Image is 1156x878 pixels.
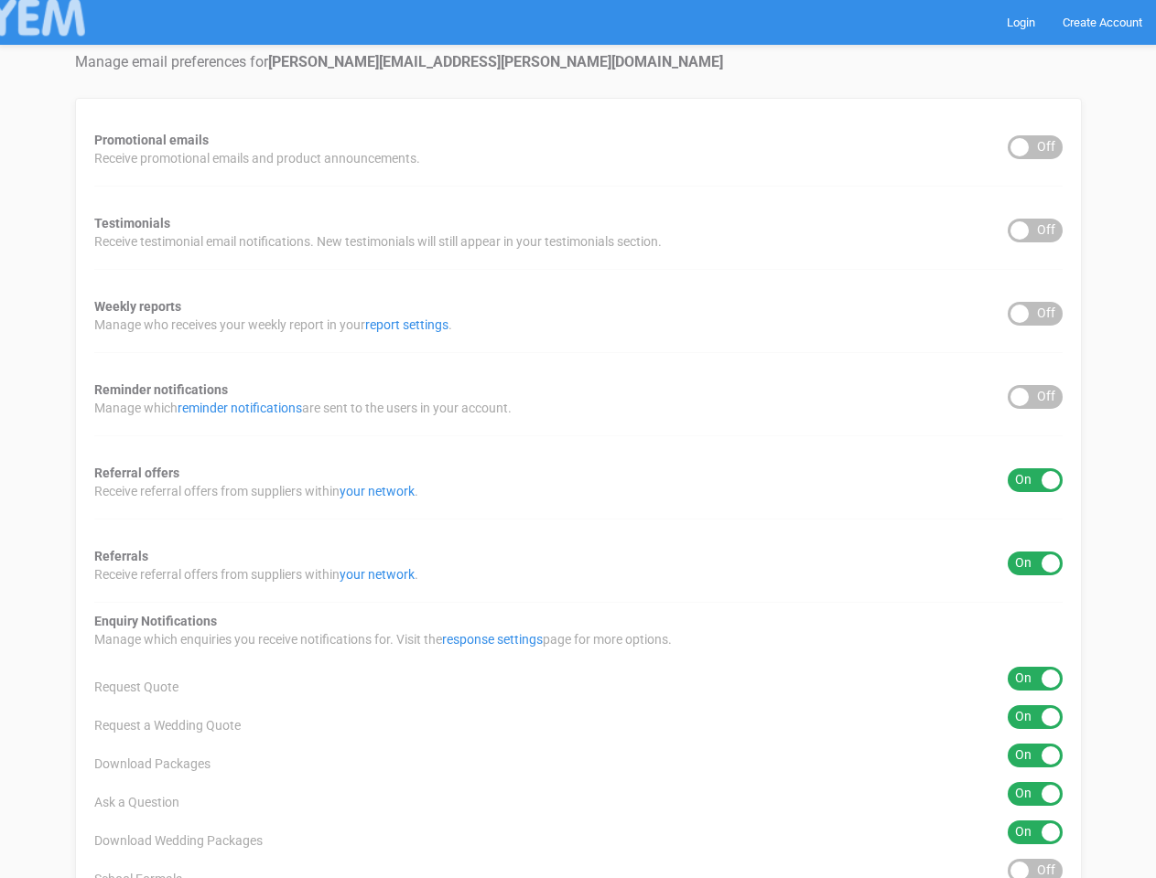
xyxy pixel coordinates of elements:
[94,133,209,147] strong: Promotional emails
[94,630,672,648] span: Manage which enquiries you receive notifications for. Visit the page for more options.
[268,53,723,70] strong: [PERSON_NAME][EMAIL_ADDRESS][PERSON_NAME][DOMAIN_NAME]
[178,401,302,415] a: reminder notifications
[94,216,170,230] strong: Testimonials
[75,54,1082,70] h4: Manage email preferences for
[94,149,420,167] span: Receive promotional emails and product announcements.
[94,232,662,251] span: Receive testimonial email notifications. New testimonials will still appear in your testimonials ...
[94,399,512,417] span: Manage which are sent to the users in your account.
[340,567,415,582] a: your network
[340,484,415,498] a: your network
[94,316,452,334] span: Manage who receives your weekly report in your .
[94,678,178,696] span: Request Quote
[94,755,211,773] span: Download Packages
[442,632,543,647] a: response settings
[94,565,418,584] span: Receive referral offers from suppliers within .
[94,793,179,811] span: Ask a Question
[94,614,217,628] strong: Enquiry Notifications
[94,382,228,397] strong: Reminder notifications
[94,549,148,563] strong: Referrals
[365,317,448,332] a: report settings
[94,299,181,314] strong: Weekly reports
[94,466,179,480] strong: Referral offers
[94,482,418,500] span: Receive referral offers from suppliers within .
[94,716,241,734] span: Request a Wedding Quote
[94,831,263,850] span: Download Wedding Packages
